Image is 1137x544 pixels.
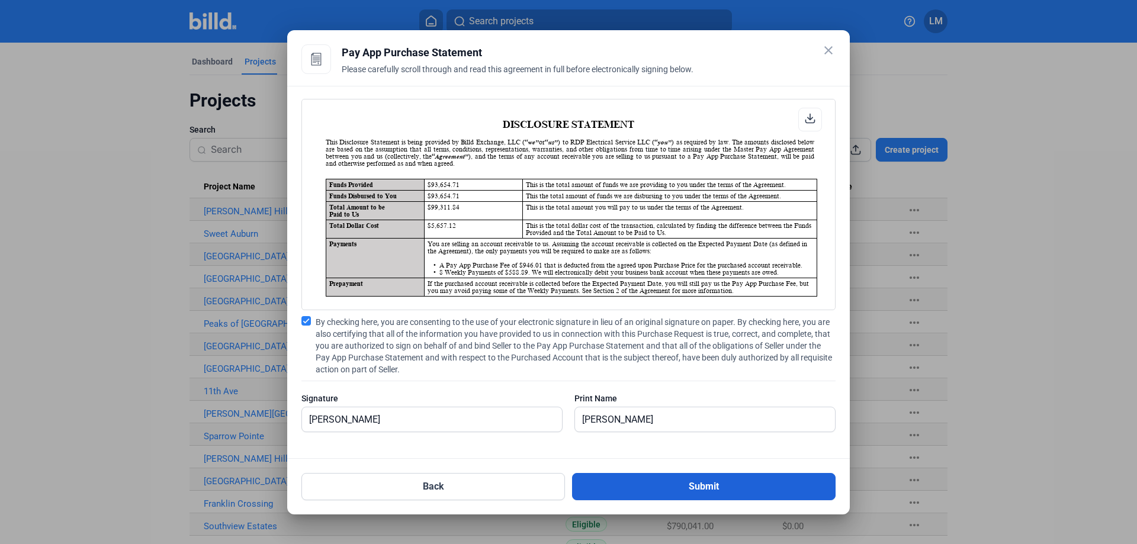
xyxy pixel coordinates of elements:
td: $5,657.12 [424,220,522,238]
td: $99,311.84 [424,201,522,220]
button: Back [301,473,565,500]
i: “you” [654,139,672,146]
div: Signature [301,392,563,404]
i: “we” [525,139,539,146]
i: “us” [545,139,558,146]
mat-icon: close [821,43,836,57]
strong: Total Amount to be Paid to Us [329,204,385,218]
strong: Funds Disbursed to You [329,192,397,199]
td: This is the total amount you will pay to us under the terms of the Agreement. [522,201,817,220]
input: Signature [302,407,549,432]
td: $93,654.71 [424,179,522,190]
div: Print Name [574,392,836,404]
td: If the purchased account receivable is collected before the Expected Payment Date, you will still... [424,278,817,296]
button: Submit [572,473,836,500]
strong: Funds Provided [329,181,373,188]
h2: DISCLOSURE STATEMENT [311,119,826,130]
td: This the total amount of funds we are disbursing to you under the terms of the Agreement. [522,190,817,201]
td: This is the total amount of funds we are providing to you under the terms of the Agreement. [522,179,817,190]
div: • A Pay App Purchase Fee of $946.01 that is deducted from the agreed upon Purchase Price for the ... [439,262,814,269]
strong: Total Dollar Cost [329,222,379,229]
td: $93,654.71 [424,190,522,201]
div: This Disclosure Statement is being provided by Billd Exchange, LLC ( or ) to RDP Electrical Servi... [326,139,814,167]
strong: Prepayment [329,280,363,287]
span: By checking here, you are consenting to the use of your electronic signature in lieu of an origin... [316,316,836,375]
div: Please carefully scroll through and read this agreement in full before electronically signing below. [342,63,836,89]
div: Pay App Purchase Statement [342,44,836,61]
i: “Agreement” [432,153,468,160]
td: This is the total dollar cost of the transaction, calculated by finding the difference between th... [522,220,817,238]
div: • 8 Weekly Payments of $588.89. We will electronically debit your business bank account when thes... [439,269,814,276]
td: You are selling an account receivable to us. Assuming the account receivable is collected on the ... [424,238,817,278]
input: Print Name [575,407,822,432]
div: This Disclosure Statement does not modify, supplement, or amend any of the terms of the Agreement... [326,308,814,323]
strong: Payments [329,240,356,247]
